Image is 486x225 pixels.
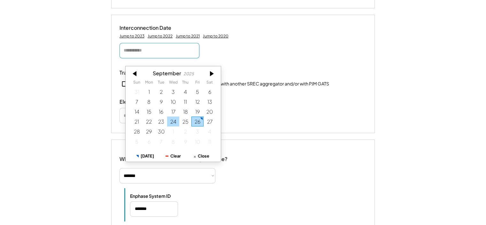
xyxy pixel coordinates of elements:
div: Interconnection Date [120,25,183,31]
div: 9/05/2025 [191,87,204,97]
div: Jump to 2021 [176,34,200,39]
div: 10/03/2025 [191,127,204,137]
div: 9/19/2025 [191,107,204,117]
div: 9/11/2025 [179,97,191,107]
div: 9/03/2025 [167,87,179,97]
div: Jump to 2020 [203,34,228,39]
div: Transfer or Previously Registered? [120,69,203,76]
div: Enphase System ID [130,193,194,199]
div: 9/06/2025 [204,87,216,97]
div: Jump to 2023 [120,34,144,39]
div: 9/09/2025 [155,97,167,107]
div: 10/05/2025 [131,137,143,147]
div: 10/10/2025 [191,137,204,147]
div: 10/04/2025 [204,127,216,137]
div: 9/22/2025 [143,117,155,127]
div: 9/12/2025 [191,97,204,107]
div: 9/18/2025 [179,107,191,117]
div: 9/20/2025 [204,107,216,117]
div: What make of inverter does this system use? [120,149,228,164]
th: Friday [191,80,204,87]
th: Monday [143,80,155,87]
th: Saturday [204,80,216,87]
div: 9/07/2025 [131,97,143,107]
div: 10/02/2025 [179,127,191,137]
div: 9/27/2025 [204,117,216,127]
div: 9/21/2025 [131,117,143,127]
div: 8/31/2025 [131,87,143,97]
div: 10/06/2025 [143,137,155,147]
div: 9/29/2025 [143,127,155,137]
div: 9/25/2025 [179,117,191,127]
div: 9/23/2025 [155,117,167,127]
div: September [153,70,181,76]
div: 10/08/2025 [167,137,179,147]
button: Clear [159,150,187,162]
div: 9/24/2025 [167,117,179,127]
button: Close [187,150,215,162]
button: [DATE] [131,150,159,162]
div: 10/09/2025 [179,137,191,147]
div: 10/01/2025 [167,127,179,137]
div: 9/16/2025 [155,107,167,117]
div: This system has been previously registered with another SREC aggregator and/or with PJM GATS [130,81,329,87]
div: 9/01/2025 [143,87,155,97]
div: 9/10/2025 [167,97,179,107]
div: 9/30/2025 [155,127,167,137]
th: Wednesday [167,80,179,87]
div: 2025 [183,71,194,76]
th: Tuesday [155,80,167,87]
div: 10/11/2025 [204,137,216,147]
div: 9/02/2025 [155,87,167,97]
div: 9/13/2025 [204,97,216,107]
div: 9/04/2025 [179,87,191,97]
div: 9/28/2025 [131,127,143,137]
div: Electric Utility [120,99,183,105]
div: 9/08/2025 [143,97,155,107]
div: 9/17/2025 [167,107,179,117]
div: 10/07/2025 [155,137,167,147]
div: 9/15/2025 [143,107,155,117]
th: Thursday [179,80,191,87]
div: 9/14/2025 [131,107,143,117]
div: 9/26/2025 [191,117,204,127]
th: Sunday [131,80,143,87]
div: Jump to 2022 [148,34,173,39]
